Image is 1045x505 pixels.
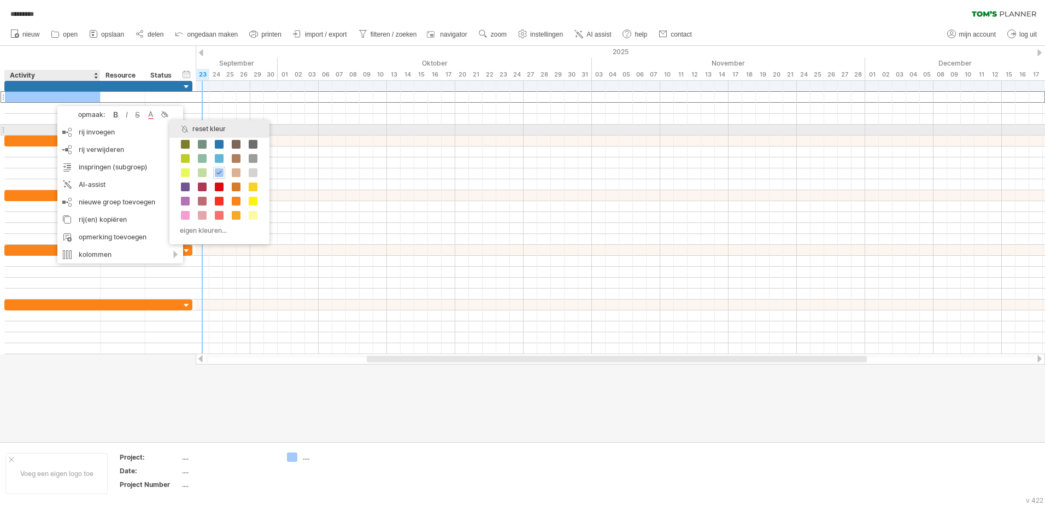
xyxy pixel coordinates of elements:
[635,31,647,38] span: help
[150,70,174,81] div: Status
[515,27,566,42] a: instellingen
[57,228,183,246] div: opmerking toevoegen
[319,69,332,80] div: maandag, 6 Oktober 2025
[934,69,947,80] div: maandag, 8 December 2025
[209,69,223,80] div: woensdag, 24 September 2025
[196,69,209,80] div: dinsdag, 23 September 2025
[1029,69,1043,80] div: woensdag, 17 December 2025
[551,69,565,80] div: woensdag, 29 Oktober 2025
[57,211,183,228] div: rij(en) kopiëren
[182,466,274,475] div: ....
[647,69,660,80] div: vrijdag, 7 November 2025
[223,69,237,80] div: donderdag, 25 September 2025
[303,453,362,462] div: ....
[510,69,524,80] div: vrijdag, 24 Oktober 2025
[261,31,281,38] span: printen
[63,31,78,38] span: open
[469,69,483,80] div: dinsdag, 21 Oktober 2025
[187,31,238,38] span: ongedaan maken
[947,69,961,80] div: dinsdag, 9 December 2025
[57,158,183,176] div: inspringen (subgroep)
[22,31,39,38] span: nieuw
[86,27,127,42] a: opslaan
[565,69,578,80] div: donderdag, 30 Oktober 2025
[5,453,108,494] div: Voeg een eigen logo toe
[783,69,797,80] div: vrijdag, 21 November 2025
[278,57,592,69] div: Oktober 2025
[346,69,360,80] div: woensdag, 8 Oktober 2025
[715,69,729,80] div: vrijdag, 14 November 2025
[440,31,467,38] span: navigator
[182,453,274,462] div: ....
[572,27,614,42] a: AI assist
[1002,69,1015,80] div: maandag, 15 December 2025
[356,27,420,42] a: filteren / zoeken
[172,27,241,42] a: ongedaan maken
[586,31,611,38] span: AI assist
[182,480,274,489] div: ....
[944,27,999,42] a: mijn account
[674,69,688,80] div: dinsdag, 11 November 2025
[959,31,996,38] span: mijn account
[120,453,180,462] div: Project:
[428,69,442,80] div: donderdag, 16 Oktober 2025
[824,69,838,80] div: woensdag, 26 November 2025
[442,69,455,80] div: vrijdag, 17 Oktober 2025
[592,57,865,69] div: November 2025
[852,69,865,80] div: vrijdag, 28 November 2025
[476,27,510,42] a: zoom
[974,69,988,80] div: donderdag, 11 December 2025
[524,69,537,80] div: maandag, 27 Oktober 2025
[237,69,250,80] div: vrijdag, 26 September 2025
[770,69,783,80] div: donderdag, 20 November 2025
[148,31,163,38] span: delen
[530,31,563,38] span: instellingen
[387,69,401,80] div: maandag, 13 Oktober 2025
[742,69,756,80] div: dinsdag, 18 November 2025
[797,69,811,80] div: maandag, 24 November 2025
[79,145,124,154] span: rij verwijderen
[290,27,350,42] a: import / export
[578,69,592,80] div: vrijdag, 31 Oktober 2025
[373,69,387,80] div: vrijdag, 10 Oktober 2025
[606,69,619,80] div: dinsdag, 4 November 2025
[879,69,893,80] div: dinsdag, 2 December 2025
[57,246,183,263] div: kolommen
[425,27,470,42] a: navigator
[961,69,974,80] div: woensdag, 10 December 2025
[633,69,647,80] div: donderdag, 6 November 2025
[496,69,510,80] div: donderdag, 23 Oktober 2025
[656,27,695,42] a: contact
[1015,69,1029,80] div: dinsdag, 16 December 2025
[250,69,264,80] div: maandag, 29 September 2025
[592,69,606,80] div: maandag, 3 November 2025
[756,69,770,80] div: woensdag, 19 November 2025
[48,27,81,42] a: open
[483,69,496,80] div: woensdag, 22 Oktober 2025
[537,69,551,80] div: dinsdag, 28 Oktober 2025
[264,69,278,80] div: dinsdag, 30 September 2025
[455,69,469,80] div: maandag, 20 Oktober 2025
[865,69,879,80] div: maandag, 1 December 2025
[811,69,824,80] div: dinsdag, 25 November 2025
[133,27,167,42] a: delen
[169,120,269,138] div: reset kleur
[620,27,650,42] a: help
[8,27,43,42] a: nieuw
[619,69,633,80] div: woensdag, 5 November 2025
[491,31,507,38] span: zoom
[988,69,1002,80] div: vrijdag, 12 December 2025
[10,70,94,81] div: Activity
[57,124,183,141] div: rij invoegen
[920,69,934,80] div: vrijdag, 5 December 2025
[671,31,692,38] span: contact
[1026,496,1043,504] div: v 422
[332,69,346,80] div: dinsdag, 7 Oktober 2025
[278,69,291,80] div: woensdag, 1 Oktober 2025
[906,69,920,80] div: donderdag, 4 December 2025
[1019,31,1037,38] span: log uit
[120,480,180,489] div: Project Number
[414,69,428,80] div: woensdag, 15 Oktober 2025
[175,223,261,238] div: eigen kleuren...
[62,110,110,119] div: opmaak:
